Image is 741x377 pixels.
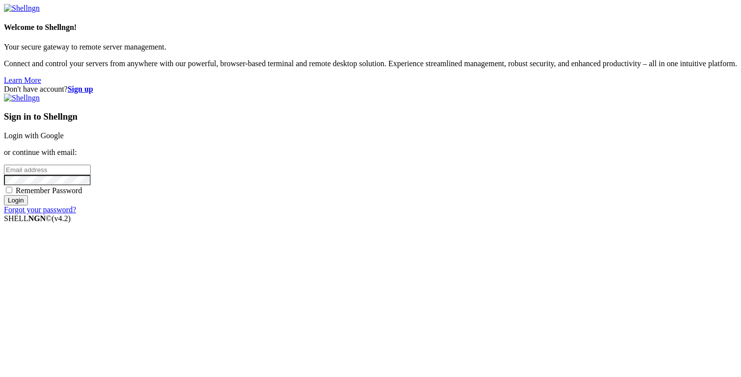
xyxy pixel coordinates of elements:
[4,165,91,175] input: Email address
[68,85,93,93] a: Sign up
[4,76,41,84] a: Learn More
[6,187,12,193] input: Remember Password
[52,214,71,223] span: 4.2.0
[4,94,40,102] img: Shellngn
[4,111,737,122] h3: Sign in to Shellngn
[28,214,46,223] b: NGN
[4,43,737,51] p: Your secure gateway to remote server management.
[4,195,28,205] input: Login
[4,59,737,68] p: Connect and control your servers from anywhere with our powerful, browser-based terminal and remo...
[4,205,76,214] a: Forgot your password?
[4,214,71,223] span: SHELL ©
[4,131,64,140] a: Login with Google
[16,186,82,195] span: Remember Password
[4,23,737,32] h4: Welcome to Shellngn!
[4,4,40,13] img: Shellngn
[4,148,737,157] p: or continue with email:
[4,85,737,94] div: Don't have account?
